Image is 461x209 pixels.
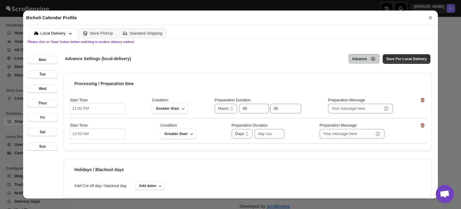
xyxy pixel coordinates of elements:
[320,122,357,129] p: Preparation Message
[352,57,367,61] div: Advance
[348,54,380,64] button: Advance
[160,123,177,128] span: Condition
[28,128,58,136] button: Sat
[28,142,58,151] button: Sun
[320,129,374,139] input: Your message here
[152,103,188,114] button: Greater than
[270,104,292,113] input: MM
[426,14,435,22] button: ×
[328,104,382,113] input: Your message here
[74,167,124,173] h5: Holidays / Blackout days
[152,98,168,103] span: Condition
[160,128,196,139] button: Greater than
[386,57,427,61] span: Save For Local Delivery
[135,182,165,190] button: Add dates
[232,122,268,129] p: Preparation Duration
[129,31,162,35] div: Standard Shipping
[90,31,113,35] div: Store PickUp
[70,122,88,128] p: Start Time
[39,144,46,149] div: Sun
[238,104,301,113] div: :
[40,115,45,120] div: Fri
[215,97,251,104] p: Preparation Duration
[68,183,132,189] span: Add Cut off day / blackout day
[328,97,365,104] p: Preparation Message
[39,57,46,62] div: Mon
[74,81,134,87] h5: Processing / Preparation time
[28,85,58,93] button: Wed
[139,183,156,188] span: Add dates
[40,130,45,134] div: Sat
[29,28,77,38] button: Local Delivery
[155,105,179,112] span: Greater than
[40,72,46,77] div: Tue
[38,101,47,106] div: Thus
[26,15,77,21] h2: Bicholi Calendar Profile
[118,28,166,38] button: Standard Shipping
[28,40,433,44] p: Please click on 'Save' button before switching to another delivery method
[70,97,88,103] p: Start Time
[383,54,430,64] button: Save For Local Delivery
[65,56,131,62] h5: Advance Settings (local-delivery)
[28,70,58,78] button: Tue
[436,185,454,203] div: Open chat
[41,31,66,35] div: Local Delivery
[28,56,58,64] button: Mon
[28,113,58,122] button: Fri
[239,104,260,113] input: HH
[28,99,58,107] button: Thus
[255,129,275,139] input: day count
[78,28,117,38] button: Store PickUp
[164,130,188,137] span: Greater than
[39,86,46,91] div: Wed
